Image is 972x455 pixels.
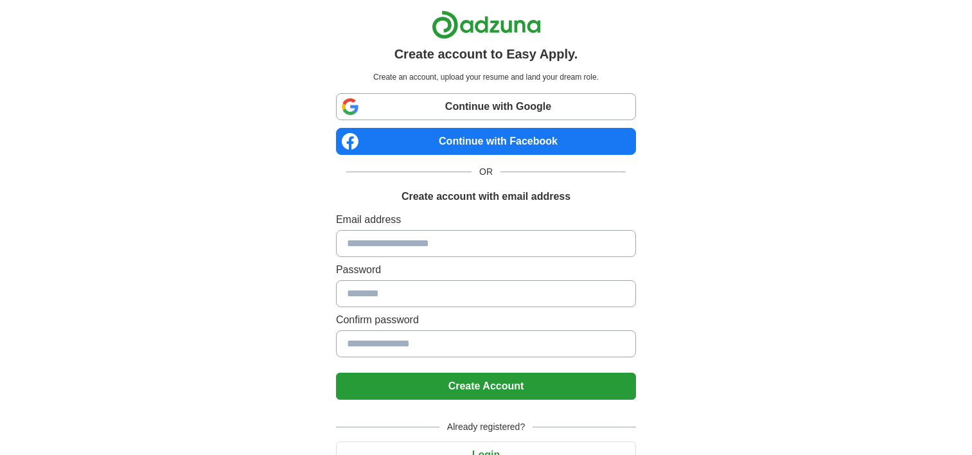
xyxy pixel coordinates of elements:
[402,189,570,204] h1: Create account with email address
[336,93,636,120] a: Continue with Google
[339,71,633,83] p: Create an account, upload your resume and land your dream role.
[472,165,500,179] span: OR
[336,128,636,155] a: Continue with Facebook
[336,212,636,227] label: Email address
[394,44,578,64] h1: Create account to Easy Apply.
[439,420,533,434] span: Already registered?
[336,373,636,400] button: Create Account
[336,312,636,328] label: Confirm password
[432,10,541,39] img: Adzuna logo
[336,262,636,278] label: Password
